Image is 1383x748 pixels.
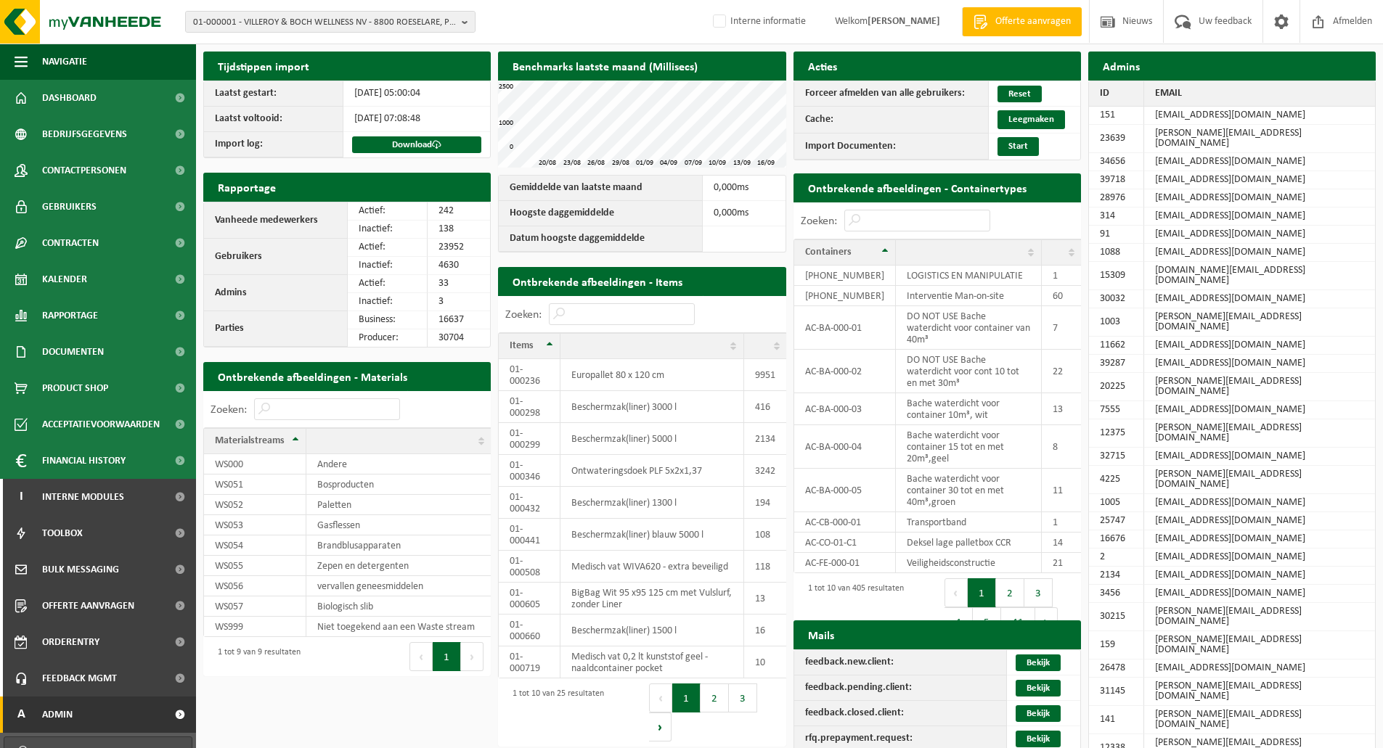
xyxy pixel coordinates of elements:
[510,340,534,351] span: Items
[794,393,896,425] td: AC-BA-000-03
[407,390,489,419] a: Exporteren
[896,425,1043,469] td: Bache waterdicht voor container 15 tot en met 20m³,geel
[744,487,786,519] td: 194
[896,266,1043,286] td: LOGISTICS EN MANIPULATIE
[42,624,164,660] span: Orderentry Goedkeuring
[794,675,1007,701] th: feedback.pending.client:
[499,487,560,519] td: 01-000432
[499,423,560,455] td: 01-000299
[42,443,126,479] span: Financial History
[348,311,428,329] td: Business:
[1089,548,1144,567] td: 2
[348,202,428,221] td: Actief:
[505,309,542,321] label: Zoeken:
[1089,585,1144,603] td: 3456
[868,16,940,27] strong: [PERSON_NAME]
[794,350,896,393] td: AC-BA-000-02
[703,295,785,324] a: Exporteren
[998,110,1065,129] button: Leegmaken
[499,615,560,646] td: 01-000660
[794,107,990,133] th: Cache:
[15,696,28,733] span: A
[896,533,1043,553] td: Deksel lage palletbox CCR
[1144,107,1375,125] td: [EMAIL_ADDRESS][DOMAIN_NAME]
[896,512,1043,533] td: Transportband
[805,247,852,258] span: Containers
[42,696,73,733] span: Admin
[1144,706,1375,734] td: [PERSON_NAME][EMAIL_ADDRESS][DOMAIN_NAME]
[1089,659,1144,678] td: 26478
[1144,659,1375,678] td: [EMAIL_ADDRESS][DOMAIN_NAME]
[42,261,87,297] span: Kalender
[499,226,702,252] th: Datum hoogste daggemiddelde
[649,683,672,712] button: Previous
[1089,401,1144,419] td: 7555
[204,107,343,132] th: Laatst voltooid:
[42,189,97,225] span: Gebruikers
[1144,448,1375,466] td: [EMAIL_ADDRESS][DOMAIN_NAME]
[794,650,1007,675] th: feedback.new.client:
[560,455,744,487] td: Ontwateringsdoek PLF 5x2x1,37
[1089,419,1144,448] td: 12375
[42,406,160,443] span: Acceptatievoorwaarden
[499,646,560,678] td: 01-000719
[204,454,306,474] td: WS000
[1035,607,1058,636] button: Next
[992,15,1074,29] span: Offerte aanvragen
[560,487,744,519] td: Beschermzak(liner) 1300 l
[1089,466,1144,494] td: 4225
[42,334,104,370] span: Documenten
[1042,553,1081,572] td: 21
[42,551,119,588] span: Bulk Messaging
[801,577,904,638] div: 1 tot 10 van 405 resultaten
[794,553,896,572] td: AC-FE-000-01
[1089,678,1144,706] td: 31145
[343,107,491,132] td: [DATE] 07:08:48
[204,515,306,535] td: WS053
[1089,171,1144,189] td: 39718
[306,535,491,556] td: Brandblusapparaten
[744,359,786,391] td: 9951
[428,257,490,275] td: 4630
[1144,678,1375,706] td: [PERSON_NAME][EMAIL_ADDRESS][DOMAIN_NAME]
[1089,631,1144,659] td: 159
[204,596,306,617] td: WS057
[193,12,456,33] span: 01-000001 - VILLEROY & BOCH WELLNESS NV - 8800 ROESELARE, POPULIERSTRAAT 1
[1144,603,1375,631] td: [PERSON_NAME][EMAIL_ADDRESS][DOMAIN_NAME]
[1144,401,1375,419] td: [EMAIL_ADDRESS][DOMAIN_NAME]
[1089,706,1144,734] td: 141
[560,391,744,423] td: Beschermzak(liner) 3000 l
[42,479,124,515] span: Interne modules
[42,370,108,406] span: Product Shop
[1042,393,1081,425] td: 13
[505,682,604,743] div: 1 tot 10 van 25 resultaten
[1089,125,1144,153] td: 23639
[1144,419,1375,448] td: [PERSON_NAME][EMAIL_ADDRESS][DOMAIN_NAME]
[744,391,786,423] td: 416
[42,116,127,152] span: Bedrijfsgegevens
[1144,530,1375,548] td: [EMAIL_ADDRESS][DOMAIN_NAME]
[348,293,428,311] td: Inactief:
[896,553,1043,572] td: Veiligheidsconstructie
[945,607,973,636] button: 4
[348,275,428,293] td: Actief:
[896,286,1043,306] td: Interventie Man-on-site
[1089,494,1144,512] td: 1005
[1089,107,1144,125] td: 151
[794,173,1081,202] h2: Ontbrekende afbeeldingen - Containertypes
[1144,355,1375,373] td: [EMAIL_ADDRESS][DOMAIN_NAME]
[560,423,744,455] td: Beschermzak(liner) 5000 l
[794,533,896,553] td: AC-CO-01-C1
[896,393,1043,425] td: Bache waterdicht voor container 10m³, wit
[204,617,306,636] td: WS999
[1089,603,1144,631] td: 30215
[1144,244,1375,262] td: [EMAIL_ADDRESS][DOMAIN_NAME]
[499,391,560,423] td: 01-000298
[945,578,968,607] button: Previous
[703,201,786,226] td: ms
[1089,308,1144,337] td: 1003
[498,267,786,295] h2: Ontbrekende afbeeldingen - Items
[348,329,428,347] td: Producer:
[211,641,301,673] div: 1 tot 9 van 9 resultaten
[794,286,896,306] td: [PHONE_NUMBER]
